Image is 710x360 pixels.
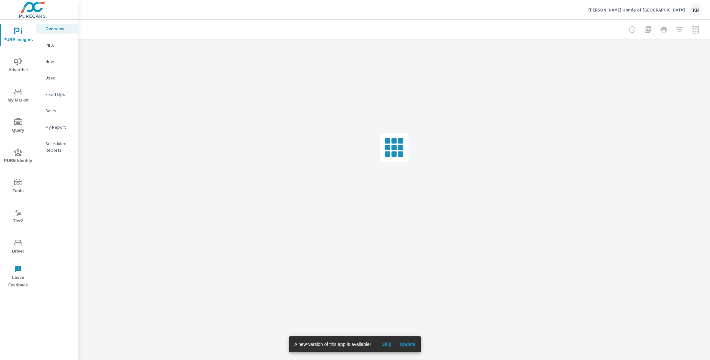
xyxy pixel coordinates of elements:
p: Overview [45,25,73,32]
div: Sales [36,106,78,116]
div: Scheduled Reports [36,139,78,155]
span: PURE Identity [2,148,34,165]
p: Sales [45,107,73,114]
span: Query [2,118,34,134]
p: PIPA [45,42,73,48]
button: Skip [376,339,397,349]
div: Overview [36,24,78,34]
span: Driver [2,239,34,255]
span: A new version of this app is available! [294,342,371,347]
span: Leave Feedback [2,265,34,289]
p: Used [45,75,73,81]
p: New [45,58,73,65]
button: Update [397,339,418,349]
div: My Report [36,122,78,132]
div: Used [36,73,78,83]
div: New [36,56,78,66]
span: Tier2 [2,209,34,225]
div: KM [690,4,702,16]
span: Skip [379,341,394,347]
div: PIPA [36,40,78,50]
p: Fixed Ops [45,91,73,98]
p: Scheduled Reports [45,140,73,153]
span: My Market [2,88,34,104]
span: Advertise [2,58,34,74]
span: Update [400,341,416,347]
span: PURE Insights [2,28,34,44]
p: [PERSON_NAME] Honda of [GEOGRAPHIC_DATA] [588,7,685,13]
span: Tools [2,179,34,195]
div: Fixed Ops [36,89,78,99]
div: nav menu [0,20,36,292]
p: My Report [45,124,73,130]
